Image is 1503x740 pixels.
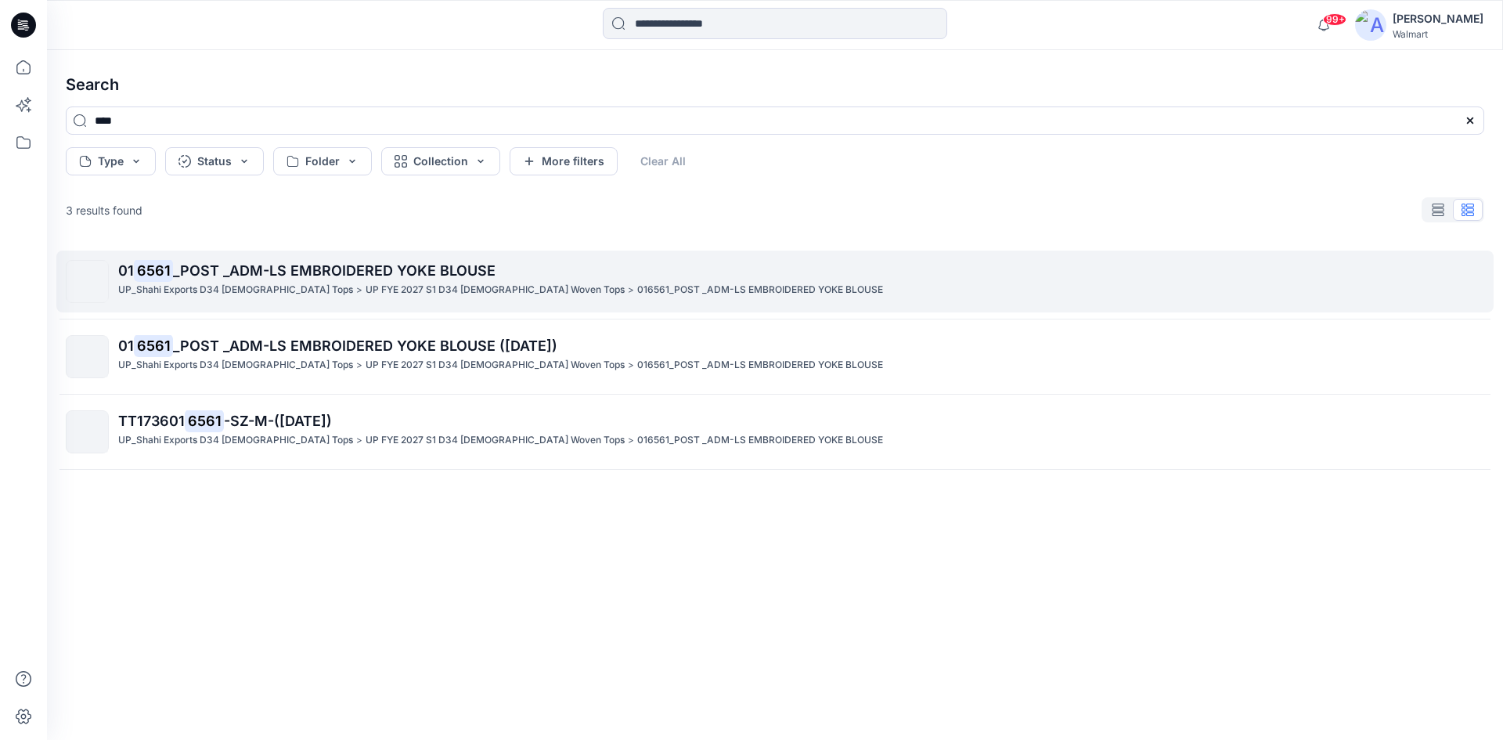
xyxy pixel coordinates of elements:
p: UP_Shahi Exports D34 Ladies Tops [118,432,353,449]
img: avatar [1355,9,1386,41]
p: UP_Shahi Exports D34 Ladies Tops [118,357,353,374]
span: TT173601 [118,413,185,429]
p: 016561_POST _ADM-LS EMBROIDERED YOKE BLOUSE [637,432,883,449]
p: > [628,357,634,374]
p: 016561_POST _ADM-LS EMBROIDERED YOKE BLOUSE [637,357,883,374]
div: Walmart [1393,28,1483,40]
p: 016561_POST _ADM-LS EMBROIDERED YOKE BLOUSE [637,282,883,298]
h4: Search [53,63,1497,106]
span: _POST _ADM-LS EMBROIDERED YOKE BLOUSE [173,262,496,279]
p: 3 results found [66,202,142,218]
a: TT1736016561-SZ-M-([DATE])UP_Shahi Exports D34 [DEMOGRAPHIC_DATA] Tops>UP FYE 2027 S1 D34 [DEMOGR... [56,401,1494,463]
span: 99+ [1323,13,1346,26]
mark: 6561 [134,259,173,281]
span: 01 [118,338,134,354]
p: > [356,432,362,449]
a: 016561_POST _ADM-LS EMBROIDERED YOKE BLOUSEUP_Shahi Exports D34 [DEMOGRAPHIC_DATA] Tops>UP FYE 20... [56,251,1494,312]
span: -SZ-M-([DATE]) [224,413,332,429]
p: > [356,357,362,374]
p: > [356,282,362,298]
button: Folder [273,147,372,175]
a: 016561_POST _ADM-LS EMBROIDERED YOKE BLOUSE ([DATE])UP_Shahi Exports D34 [DEMOGRAPHIC_DATA] Tops>... [56,326,1494,388]
p: UP FYE 2027 S1 D34 Ladies Woven Tops [366,357,625,374]
mark: 6561 [134,334,173,356]
p: UP FYE 2027 S1 D34 Ladies Woven Tops [366,432,625,449]
p: UP_Shahi Exports D34 Ladies Tops [118,282,353,298]
mark: 6561 [185,410,224,431]
p: > [628,432,634,449]
button: More filters [510,147,618,175]
button: Type [66,147,156,175]
div: [PERSON_NAME] [1393,9,1483,28]
button: Status [165,147,264,175]
p: UP FYE 2027 S1 D34 Ladies Woven Tops [366,282,625,298]
span: _POST _ADM-LS EMBROIDERED YOKE BLOUSE ([DATE]) [173,338,557,354]
button: Collection [381,147,500,175]
span: 01 [118,262,134,279]
p: > [628,282,634,298]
